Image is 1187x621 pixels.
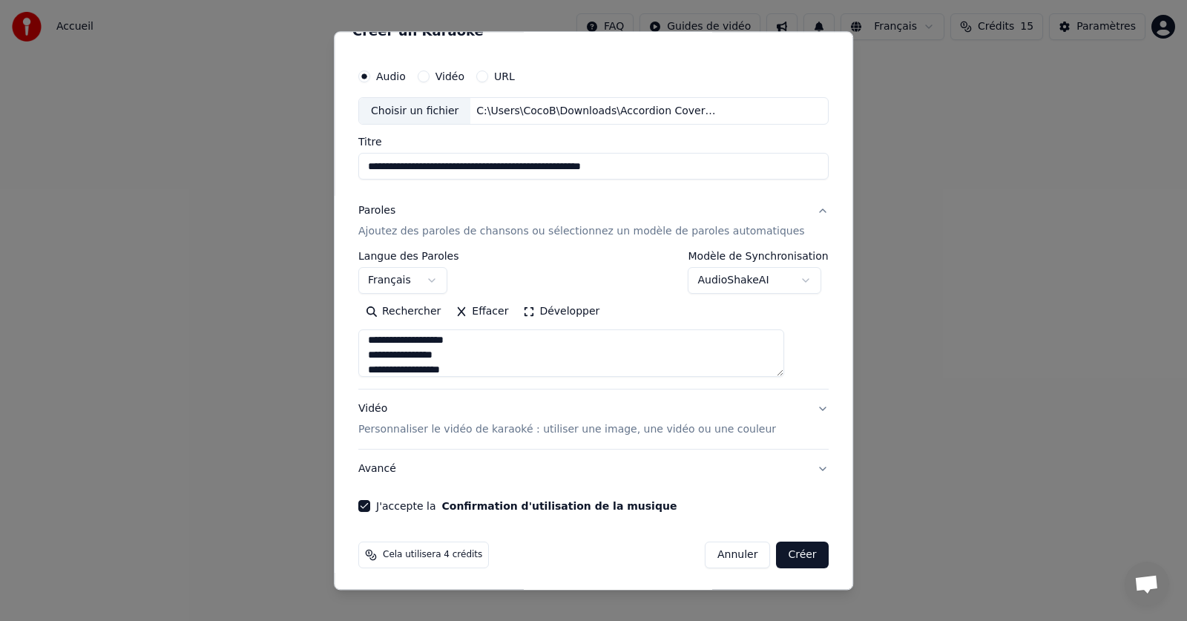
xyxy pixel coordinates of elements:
button: Effacer [448,300,516,324]
button: J'accepte la [442,502,677,512]
div: C:\Users\CocoB\Downloads\Accordion Cover - A nos souvenirs (Trois cafés gourmands).mp3 [471,104,723,119]
button: Avancé [358,450,829,489]
label: Titre [358,137,829,148]
div: ParolesAjoutez des paroles de chansons ou sélectionnez un modèle de paroles automatiques [358,252,829,390]
h2: Créer un Karaoké [352,24,835,38]
div: Paroles [358,204,395,219]
label: Modèle de Synchronisation [688,252,829,262]
label: Langue des Paroles [358,252,459,262]
label: URL [494,71,515,82]
p: Personnaliser le vidéo de karaoké : utiliser une image, une vidéo ou une couleur [358,423,776,438]
label: Vidéo [435,71,464,82]
button: Rechercher [358,300,448,324]
button: ParolesAjoutez des paroles de chansons ou sélectionnez un modèle de paroles automatiques [358,192,829,252]
p: Ajoutez des paroles de chansons ou sélectionnez un modèle de paroles automatiques [358,225,805,240]
button: Annuler [705,542,770,569]
button: Créer [777,542,829,569]
label: J'accepte la [376,502,677,512]
div: Vidéo [358,402,776,438]
span: Cela utilisera 4 crédits [383,550,482,562]
label: Audio [376,71,406,82]
button: VidéoPersonnaliser le vidéo de karaoké : utiliser une image, une vidéo ou une couleur [358,390,829,450]
div: Choisir un fichier [359,98,470,125]
button: Développer [516,300,608,324]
